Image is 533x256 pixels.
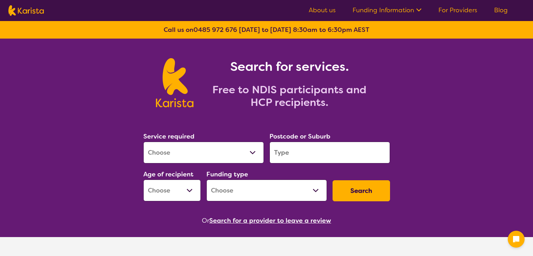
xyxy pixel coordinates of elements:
[333,180,390,201] button: Search
[8,5,44,16] img: Karista logo
[143,170,193,178] label: Age of recipient
[202,215,209,226] span: Or
[193,26,237,34] a: 0485 972 676
[202,83,377,109] h2: Free to NDIS participants and HCP recipients.
[209,215,331,226] button: Search for a provider to leave a review
[156,58,193,107] img: Karista logo
[206,170,248,178] label: Funding type
[164,26,369,34] b: Call us on [DATE] to [DATE] 8:30am to 6:30pm AEST
[269,132,330,141] label: Postcode or Suburb
[269,142,390,163] input: Type
[309,6,336,14] a: About us
[143,132,194,141] label: Service required
[438,6,477,14] a: For Providers
[494,6,508,14] a: Blog
[202,58,377,75] h1: Search for services.
[353,6,422,14] a: Funding Information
